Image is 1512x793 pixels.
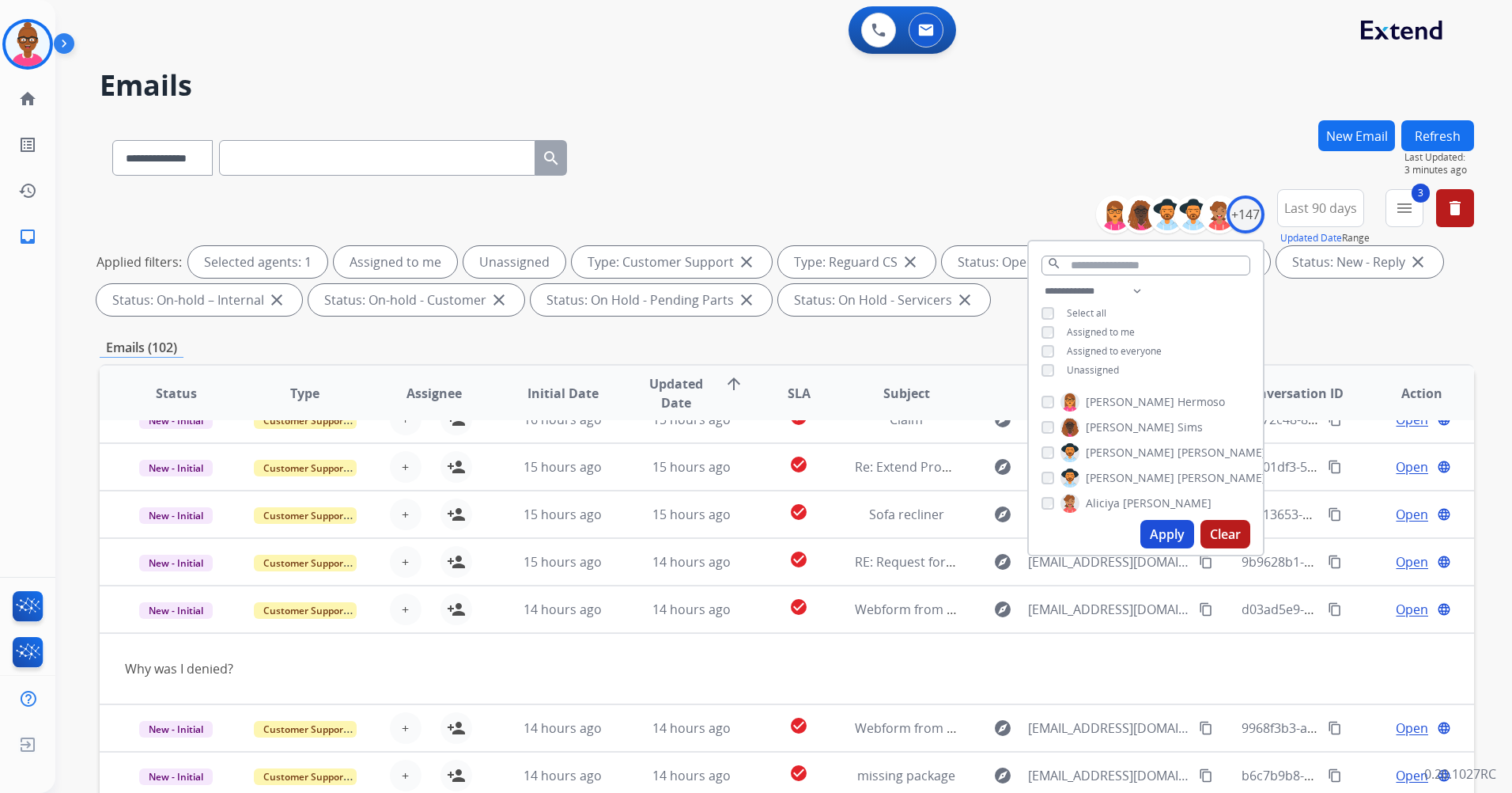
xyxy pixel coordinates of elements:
mat-icon: language [1437,460,1451,474]
mat-icon: explore [993,552,1012,571]
button: Refresh [1401,120,1474,151]
span: + [402,600,409,619]
span: Hermoso [1177,394,1225,410]
span: Initial Date [527,384,599,403]
span: New - Initial [139,555,213,571]
span: 15 hours ago [524,506,602,523]
mat-icon: close [955,290,974,309]
h2: Emails [100,70,1474,101]
mat-icon: person_add [447,600,466,619]
mat-icon: close [490,290,508,309]
span: Customer Support [254,602,357,619]
mat-icon: delete [1446,199,1465,218]
span: [EMAIL_ADDRESS][DOMAIN_NAME] [1028,552,1190,571]
div: Selected agents: 1 [188,246,327,278]
span: 14 hours ago [652,601,731,618]
mat-icon: search [1047,256,1061,271]
mat-icon: language [1437,721,1451,735]
mat-icon: menu [1395,199,1414,218]
span: 14 hours ago [652,553,731,571]
span: 15 hours ago [524,553,602,571]
mat-icon: explore [993,457,1012,476]
span: Open [1396,505,1428,524]
span: Customer Support [254,768,357,785]
div: Type: Reguard CS [778,246,936,278]
mat-icon: content_copy [1199,768,1213,783]
p: 0.20.1027RC [1424,765,1496,784]
mat-icon: explore [993,505,1012,524]
mat-icon: person_add [447,766,466,785]
span: Last Updated: [1404,151,1474,164]
span: Re: Extend Product Protection Confirmation [855,458,1117,476]
span: Customer Support [254,721,357,738]
mat-icon: content_copy [1328,507,1342,522]
button: + [390,546,421,578]
div: Type: Customer Support [572,246,772,278]
div: Unassigned [463,246,565,278]
span: 14 hours ago [652,767,731,784]
span: 15 hours ago [652,458,731,476]
mat-icon: close [267,290,286,309]
div: Status: Open - All [942,246,1097,278]
div: Status: On Hold - Servicers [778,284,990,316]
span: Select all [1067,306,1106,320]
span: [PERSON_NAME] [1086,394,1174,410]
span: Open [1396,552,1428,571]
span: [PERSON_NAME] [1086,419,1174,435]
mat-icon: language [1437,507,1451,522]
mat-icon: person_add [447,457,466,476]
mat-icon: content_copy [1199,555,1213,569]
span: SLA [788,384,811,403]
span: + [402,719,409,738]
button: 3 [1385,189,1423,227]
mat-icon: check_circle [789,598,808,617]
span: + [402,505,409,524]
span: [EMAIL_ADDRESS][DOMAIN_NAME] [1028,766,1190,785]
mat-icon: list_alt [18,135,37,154]
div: Status: On-hold – Internal [96,284,302,316]
span: 14 hours ago [524,601,602,618]
span: 15 hours ago [524,458,602,476]
span: Webform from [EMAIL_ADDRESS][DOMAIN_NAME] on [DATE] [855,719,1213,737]
span: Assignee [406,384,462,403]
button: + [390,451,421,483]
span: 14 hours ago [524,767,602,784]
span: Sims [1177,419,1203,435]
button: + [390,760,421,791]
mat-icon: inbox [18,227,37,246]
button: + [390,499,421,530]
span: [EMAIL_ADDRESS][DOMAIN_NAME] [1028,719,1190,738]
span: New - Initial [139,507,213,524]
span: Assigned to everyone [1067,344,1162,358]
mat-icon: check_circle [789,716,808,735]
span: RE: Request for photos [855,553,992,571]
span: Open [1396,766,1428,785]
span: Range [1280,231,1370,245]
mat-icon: check_circle [789,764,808,783]
p: Emails (102) [100,338,183,358]
mat-icon: content_copy [1199,721,1213,735]
span: Webform from [EMAIL_ADDRESS][DOMAIN_NAME] on [DATE] [855,601,1213,618]
div: Status: New - Reply [1276,246,1443,278]
span: Last 90 days [1284,205,1357,211]
th: Action [1345,366,1474,421]
button: Clear [1200,520,1250,548]
mat-icon: explore [993,766,1012,785]
p: Applied filters: [96,252,182,271]
mat-icon: person_add [447,552,466,571]
div: Status: On Hold - Pending Parts [531,284,772,316]
span: 9b9628b1-5cd9-4084-b2b1-b520763ccffd [1242,553,1483,571]
span: 14 hours ago [652,719,731,737]
span: [EMAIL_ADDRESS][DOMAIN_NAME] [1028,600,1190,619]
span: Open [1396,719,1428,738]
span: d03ad5e9-45c7-411f-ac09-5eecb9c924a0 [1242,601,1481,618]
span: Customer Support [254,460,357,476]
mat-icon: close [737,252,756,271]
mat-icon: history [18,181,37,200]
span: [PERSON_NAME] [1123,495,1211,511]
span: + [402,766,409,785]
span: 14 hours ago [524,719,602,737]
span: Unassigned [1067,363,1119,377]
span: Conversation ID [1242,384,1344,403]
mat-icon: person_add [447,719,466,738]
